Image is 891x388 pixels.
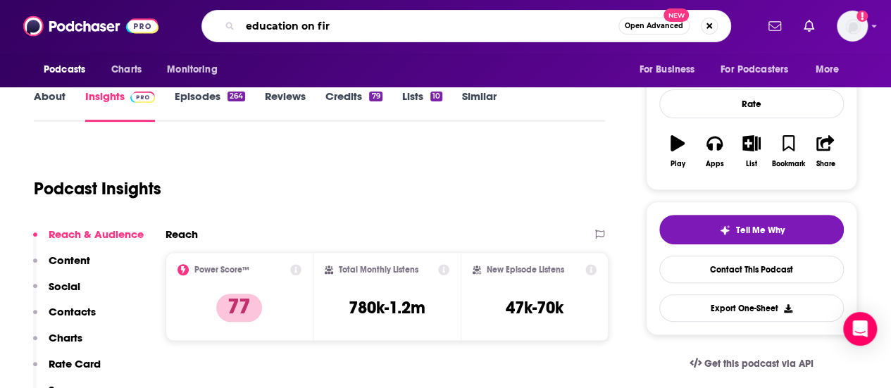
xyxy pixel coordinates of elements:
[659,294,844,322] button: Export One-Sheet
[625,23,683,30] span: Open Advanced
[736,225,785,236] span: Tell Me Why
[746,160,757,168] div: List
[696,126,733,177] button: Apps
[201,10,731,42] div: Search podcasts, credits, & more...
[798,14,820,38] a: Show notifications dropdown
[639,60,694,80] span: For Business
[130,92,155,103] img: Podchaser Pro
[49,357,101,370] p: Rate Card
[719,225,730,236] img: tell me why sparkle
[402,89,442,122] a: Lists10
[167,60,217,80] span: Monitoring
[678,346,825,381] a: Get this podcast via API
[157,56,235,83] button: open menu
[228,92,245,101] div: 264
[33,357,101,383] button: Rate Card
[837,11,868,42] img: User Profile
[659,89,844,118] div: Rate
[44,60,85,80] span: Podcasts
[49,254,90,267] p: Content
[856,11,868,22] svg: Add a profile image
[807,126,844,177] button: Share
[816,160,835,168] div: Share
[325,89,382,122] a: Credits79
[763,14,787,38] a: Show notifications dropdown
[49,305,96,318] p: Contacts
[487,265,564,275] h2: New Episode Listens
[706,160,724,168] div: Apps
[216,294,262,322] p: 77
[711,56,809,83] button: open menu
[837,11,868,42] span: Logged in as psamuelson01
[430,92,442,101] div: 10
[33,280,80,306] button: Social
[659,126,696,177] button: Play
[33,254,90,280] button: Content
[837,11,868,42] button: Show profile menu
[629,56,712,83] button: open menu
[349,297,425,318] h3: 780k-1.2m
[506,297,563,318] h3: 47k-70k
[194,265,249,275] h2: Power Score™
[111,60,142,80] span: Charts
[816,60,840,80] span: More
[663,8,689,22] span: New
[34,56,104,83] button: open menu
[704,358,814,370] span: Get this podcast via API
[85,89,155,122] a: InsightsPodchaser Pro
[49,331,82,344] p: Charts
[34,178,161,199] h1: Podcast Insights
[369,92,382,101] div: 79
[175,89,245,122] a: Episodes264
[772,160,805,168] div: Bookmark
[166,227,198,241] h2: Reach
[34,89,66,122] a: About
[33,305,96,331] button: Contacts
[240,15,618,37] input: Search podcasts, credits, & more...
[33,331,82,357] button: Charts
[462,89,497,122] a: Similar
[49,227,144,241] p: Reach & Audience
[618,18,690,35] button: Open AdvancedNew
[721,60,788,80] span: For Podcasters
[49,280,80,293] p: Social
[733,126,770,177] button: List
[671,160,685,168] div: Play
[659,215,844,244] button: tell me why sparkleTell Me Why
[843,312,877,346] div: Open Intercom Messenger
[265,89,306,122] a: Reviews
[770,126,806,177] button: Bookmark
[102,56,150,83] a: Charts
[23,13,158,39] img: Podchaser - Follow, Share and Rate Podcasts
[339,265,418,275] h2: Total Monthly Listens
[33,227,144,254] button: Reach & Audience
[806,56,857,83] button: open menu
[659,256,844,283] a: Contact This Podcast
